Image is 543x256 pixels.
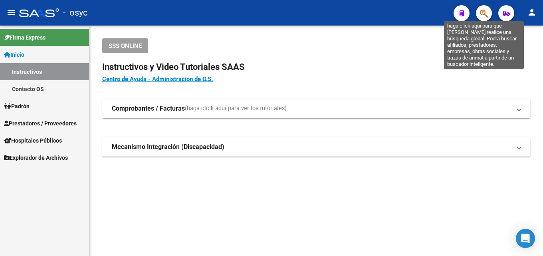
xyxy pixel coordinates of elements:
[112,143,224,151] strong: Mecanismo Integración (Discapacidad)
[4,119,77,128] span: Prestadores / Proveedores
[4,50,24,59] span: Inicio
[4,102,30,111] span: Padrón
[102,137,530,157] mat-expansion-panel-header: Mecanismo Integración (Discapacidad)
[4,153,68,162] span: Explorador de Archivos
[4,33,46,42] span: Firma Express
[102,99,530,118] mat-expansion-panel-header: Comprobantes / Facturas(haga click aquí para ver los tutoriales)
[109,42,142,50] span: SSS ONLINE
[63,4,88,22] span: - osyc
[6,8,16,17] mat-icon: menu
[527,8,537,17] mat-icon: person
[516,229,535,248] div: Open Intercom Messenger
[112,104,185,113] strong: Comprobantes / Facturas
[102,60,530,75] h2: Instructivos y Video Tutoriales SAAS
[102,75,213,83] a: Centro de Ayuda - Administración de O.S.
[185,104,287,113] span: (haga click aquí para ver los tutoriales)
[102,38,148,53] button: SSS ONLINE
[4,136,62,145] span: Hospitales Públicos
